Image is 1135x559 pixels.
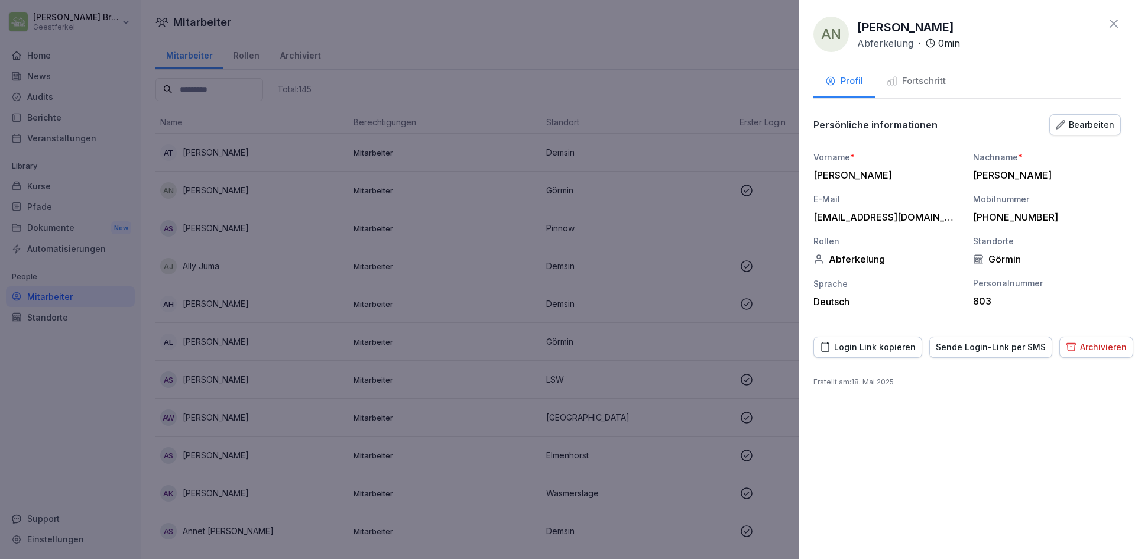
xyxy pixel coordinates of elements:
div: Abferkelung [813,253,961,265]
button: Sende Login-Link per SMS [929,337,1052,358]
div: Profil [825,75,863,88]
div: Standorte [973,235,1121,247]
div: · [857,36,960,50]
div: AN [813,17,849,52]
div: Personalnummer [973,277,1121,289]
div: Deutsch [813,296,961,308]
button: Archivieren [1059,337,1133,358]
button: Fortschritt [875,66,958,98]
p: Erstellt am : 18. Mai 2025 [813,377,1121,387]
div: E-Mail [813,193,961,205]
div: Fortschritt [887,75,946,88]
div: Rollen [813,235,961,247]
div: Mobilnummer [973,193,1121,205]
div: Bearbeiten [1056,118,1114,131]
div: Nachname [973,151,1121,163]
p: Persönliche informationen [813,119,938,131]
div: Görmin [973,253,1121,265]
div: Vorname [813,151,961,163]
div: Sprache [813,277,961,290]
div: Archivieren [1066,341,1127,354]
div: 803 [973,295,1115,307]
button: Profil [813,66,875,98]
p: [PERSON_NAME] [857,18,954,36]
div: [PHONE_NUMBER] [973,211,1115,223]
p: Abferkelung [857,36,913,50]
button: Login Link kopieren [813,337,922,358]
button: Bearbeiten [1049,114,1121,135]
div: Login Link kopieren [820,341,916,354]
p: 0 min [938,36,960,50]
div: Sende Login-Link per SMS [936,341,1046,354]
div: [PERSON_NAME] [973,169,1115,181]
div: [PERSON_NAME] [813,169,955,181]
div: [EMAIL_ADDRESS][DOMAIN_NAME] [813,211,955,223]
